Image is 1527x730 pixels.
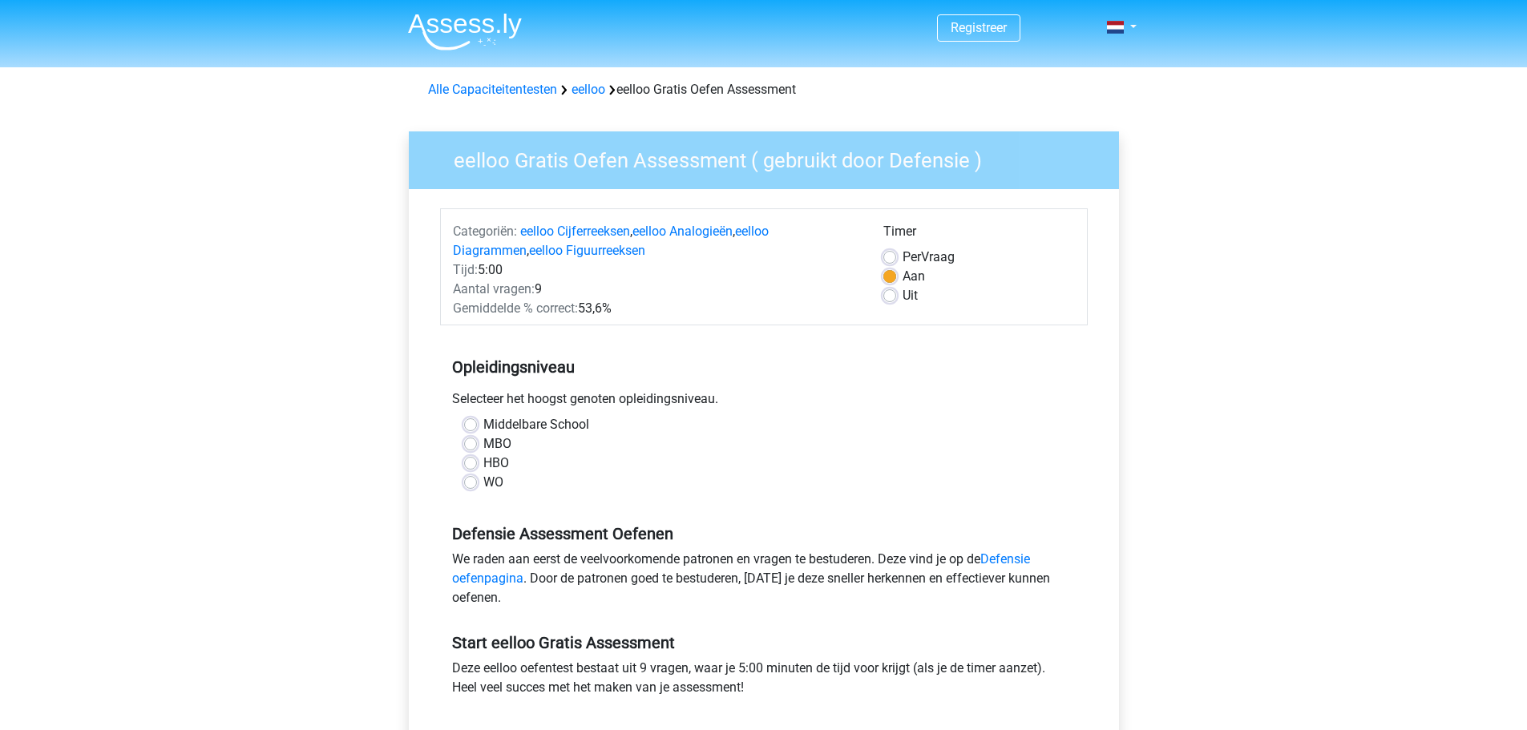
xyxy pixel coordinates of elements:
[441,299,871,318] div: 53,6%
[903,286,918,305] label: Uit
[422,80,1106,99] div: eelloo Gratis Oefen Assessment
[903,267,925,286] label: Aan
[632,224,733,239] a: eelloo Analogieën
[441,260,871,280] div: 5:00
[529,243,645,258] a: eelloo Figuurreeksen
[452,524,1076,543] h5: Defensie Assessment Oefenen
[441,222,871,260] div: , , ,
[453,224,517,239] span: Categoriën:
[951,20,1007,35] a: Registreer
[483,473,503,492] label: WO
[440,389,1088,415] div: Selecteer het hoogst genoten opleidingsniveau.
[483,415,589,434] label: Middelbare School
[452,351,1076,383] h5: Opleidingsniveau
[440,659,1088,704] div: Deze eelloo oefentest bestaat uit 9 vragen, waar je 5:00 minuten de tijd voor krijgt (als je de t...
[483,434,511,454] label: MBO
[453,281,535,296] span: Aantal vragen:
[483,454,509,473] label: HBO
[453,262,478,277] span: Tijd:
[452,633,1076,652] h5: Start eelloo Gratis Assessment
[903,248,955,267] label: Vraag
[440,550,1088,614] div: We raden aan eerst de veelvoorkomende patronen en vragen te bestuderen. Deze vind je op de . Door...
[903,249,921,264] span: Per
[441,280,871,299] div: 9
[453,300,578,316] span: Gemiddelde % correct:
[408,13,522,50] img: Assessly
[883,222,1075,248] div: Timer
[520,224,630,239] a: eelloo Cijferreeksen
[572,82,605,97] a: eelloo
[434,142,1107,173] h3: eelloo Gratis Oefen Assessment ( gebruikt door Defensie )
[428,82,557,97] a: Alle Capaciteitentesten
